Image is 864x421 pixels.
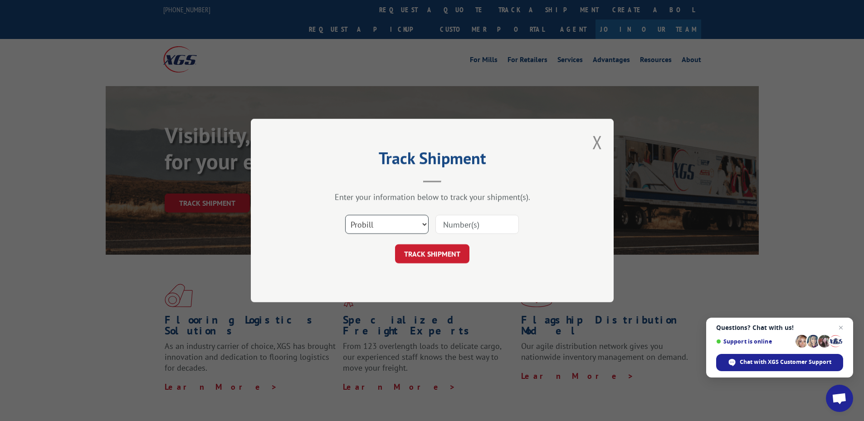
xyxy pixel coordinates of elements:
span: Chat with XGS Customer Support [740,358,831,366]
span: Questions? Chat with us! [716,324,843,331]
div: Open chat [826,385,853,412]
input: Number(s) [435,215,519,234]
h2: Track Shipment [296,152,568,169]
div: Enter your information below to track your shipment(s). [296,192,568,202]
button: TRACK SHIPMENT [395,244,469,263]
button: Close modal [592,130,602,154]
span: Close chat [835,322,846,333]
span: Support is online [716,338,792,345]
div: Chat with XGS Customer Support [716,354,843,371]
